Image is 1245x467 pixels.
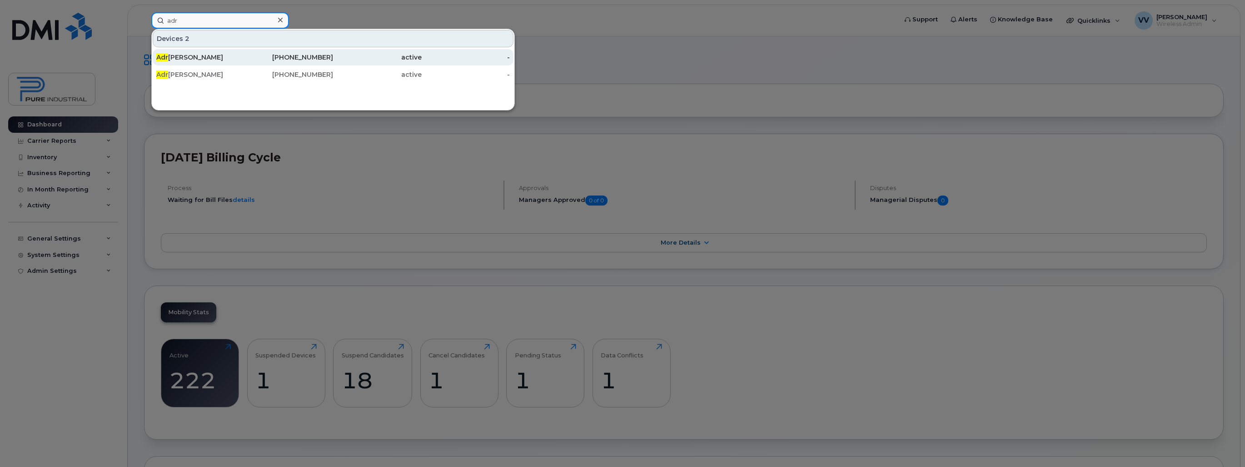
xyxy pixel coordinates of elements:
div: [PHONE_NUMBER] [245,53,334,62]
div: - [422,53,510,62]
div: active [333,53,422,62]
div: [PHONE_NUMBER] [245,70,334,79]
div: active [333,70,422,79]
span: Adr [156,70,168,79]
div: Devices [153,30,513,47]
div: [PERSON_NAME] [156,53,245,62]
a: Adr[PERSON_NAME][PHONE_NUMBER]active- [153,66,513,83]
div: [PERSON_NAME] [156,70,245,79]
a: Adr[PERSON_NAME][PHONE_NUMBER]active- [153,49,513,65]
div: - [422,70,510,79]
span: Adr [156,53,168,61]
span: 2 [185,34,189,43]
